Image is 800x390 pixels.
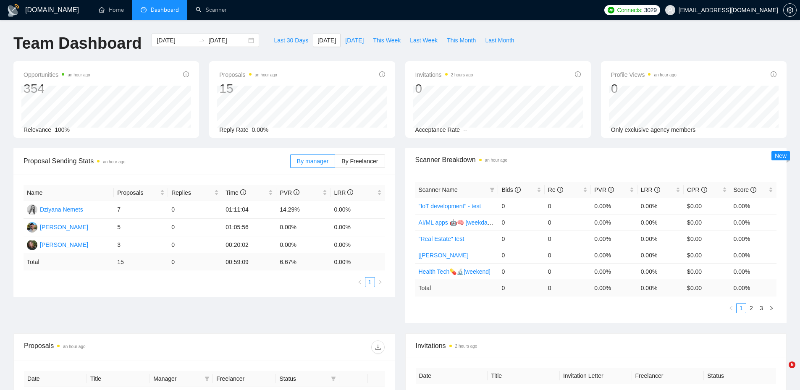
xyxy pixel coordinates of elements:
[608,7,614,13] img: upwork-logo.png
[617,5,642,15] span: Connects:
[632,368,704,384] th: Freelancer
[545,198,591,214] td: 0
[117,188,158,197] span: Proposals
[591,230,637,247] td: 0.00%
[415,154,777,165] span: Scanner Breakdown
[637,280,684,296] td: 0.00 %
[365,277,375,287] a: 1
[756,303,766,313] li: 3
[40,205,83,214] div: Dziyana Nemets
[222,236,276,254] td: 00:20:02
[769,306,774,311] span: right
[545,247,591,263] td: 0
[737,304,746,313] a: 1
[24,70,90,80] span: Opportunities
[654,73,676,77] time: an hour ago
[276,236,330,254] td: 0.00%
[442,34,480,47] button: This Month
[208,36,247,45] input: End date
[704,368,776,384] th: Status
[87,371,150,387] th: Title
[734,186,756,193] span: Score
[269,34,313,47] button: Last 30 Days
[451,73,473,77] time: 2 hours ago
[341,158,378,165] span: By Freelancer
[198,37,205,44] span: swap-right
[729,306,734,311] span: left
[775,152,787,159] span: New
[419,268,491,275] a: Health Tech💊🔬[weekend]
[297,158,328,165] span: By manager
[419,203,481,209] a: "IoT development" - test
[276,254,330,270] td: 6.67 %
[498,263,544,280] td: 0
[355,277,365,287] button: left
[591,263,637,280] td: 0.00%
[591,247,637,263] td: 0.00%
[103,160,125,164] time: an hour ago
[24,185,114,201] th: Name
[7,4,20,17] img: logo
[726,303,736,313] button: left
[736,303,746,313] li: 1
[329,372,338,385] span: filter
[222,219,276,236] td: 01:05:56
[730,230,776,247] td: 0.00%
[27,240,37,250] img: HH
[687,186,707,193] span: CPR
[463,126,467,133] span: --
[684,247,730,263] td: $0.00
[279,374,327,383] span: Status
[114,185,168,201] th: Proposals
[730,263,776,280] td: 0.00%
[371,340,385,354] button: download
[274,36,308,45] span: Last 30 Days
[68,73,90,77] time: an hour ago
[591,280,637,296] td: 0.00 %
[485,158,507,162] time: an hour ago
[330,219,385,236] td: 0.00%
[219,81,277,97] div: 15
[24,81,90,97] div: 354
[557,187,563,193] span: info-circle
[24,126,51,133] span: Relevance
[24,340,204,354] div: Proposals
[99,6,124,13] a: homeHome
[330,254,385,270] td: 0.00 %
[701,187,707,193] span: info-circle
[222,201,276,219] td: 01:11:04
[498,214,544,230] td: 0
[24,254,114,270] td: Total
[419,219,495,226] a: AI/ML apps 🤖🧠 [weekdays]
[419,252,469,259] a: [[PERSON_NAME]
[331,376,336,381] span: filter
[198,37,205,44] span: to
[746,303,756,313] li: 2
[330,236,385,254] td: 0.00%
[168,254,222,270] td: 0
[637,263,684,280] td: 0.00%
[771,361,792,382] iframe: Intercom live chat
[637,230,684,247] td: 0.00%
[684,198,730,214] td: $0.00
[114,219,168,236] td: 5
[226,189,246,196] span: Time
[480,34,519,47] button: Last Month
[637,214,684,230] td: 0.00%
[203,372,211,385] span: filter
[644,5,657,15] span: 3029
[40,222,88,232] div: [PERSON_NAME]
[55,126,70,133] span: 100%
[730,280,776,296] td: 0.00 %
[447,36,476,45] span: This Month
[654,187,660,193] span: info-circle
[378,280,383,285] span: right
[419,236,464,242] a: "Real Estate" test
[13,34,142,53] h1: Team Dashboard
[415,70,473,80] span: Invitations
[405,34,442,47] button: Last Week
[341,34,368,47] button: [DATE]
[410,36,438,45] span: Last Week
[726,303,736,313] li: Previous Page
[730,214,776,230] td: 0.00%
